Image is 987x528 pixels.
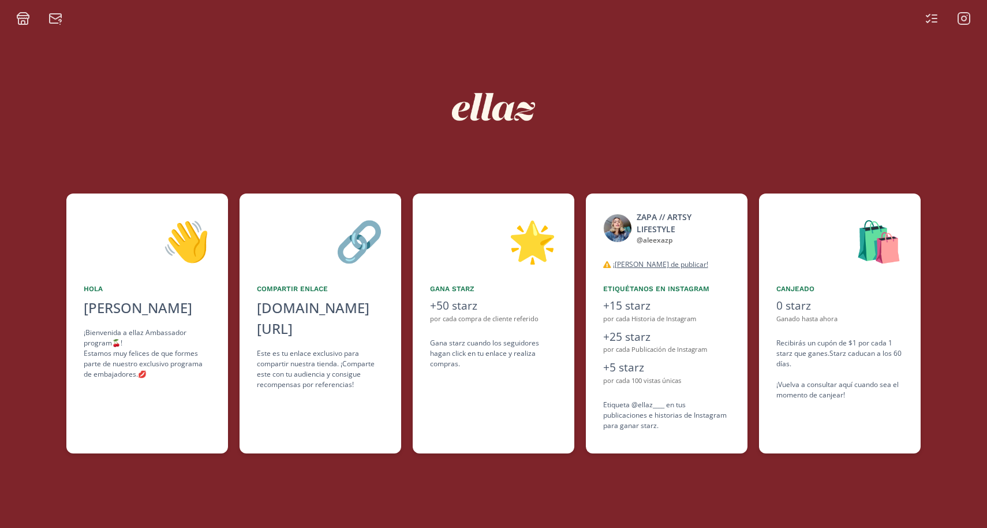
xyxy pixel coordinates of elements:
div: +50 starz [430,298,557,314]
div: por cada Publicación de Instagram [603,345,730,355]
div: ZAPA // ARTSY LIFESTYLE [637,211,730,235]
u: ¡[PERSON_NAME] de publicar! [613,259,708,269]
div: Etiqueta @ellaz____ en tus publicaciones e historias de Instagram para ganar starz. [603,400,730,431]
div: Ganado hasta ahora [776,314,903,324]
div: [DOMAIN_NAME][URL] [257,298,384,339]
div: +5 starz [603,359,730,376]
div: Etiquétanos en Instagram [603,284,730,294]
div: por cada compra de cliente referido [430,314,557,324]
div: @ aleexazp [637,235,730,246]
div: 👋 [84,211,211,270]
div: ¡Bienvenida a ellaz Ambassador program🍒! Estamos muy felices de que formes parte de nuestro exclu... [84,328,211,380]
div: Este es tu enlace exclusivo para compartir nuestra tienda. ¡Comparte este con tu audiencia y cons... [257,348,384,390]
img: 518834534_18515173999056083_4293327774629600509_n.jpg [603,214,632,243]
div: 🌟 [430,211,557,270]
div: Canjeado [776,284,903,294]
div: 0 starz [776,298,903,314]
div: +25 starz [603,329,730,345]
div: +15 starz [603,298,730,314]
div: 🔗 [257,211,384,270]
div: 🛍️ [776,211,903,270]
div: Compartir Enlace [257,284,384,294]
div: [PERSON_NAME] [84,298,211,318]
div: Gana starz cuando los seguidores hagan click en tu enlace y realiza compras . [430,338,557,369]
div: Hola [84,284,211,294]
div: Recibirás un cupón de $1 por cada 1 starz que ganes. Starz caducan a los 60 días. ¡Vuelva a consu... [776,338,903,400]
div: por cada Historia de Instagram [603,314,730,324]
div: Gana starz [430,284,557,294]
img: nKmKAABZpYV7 [442,55,545,159]
div: por cada 100 vistas únicas [603,376,730,386]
